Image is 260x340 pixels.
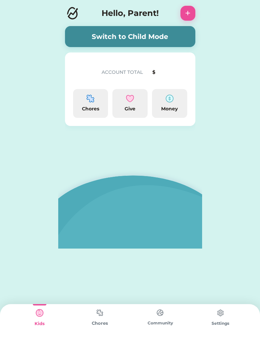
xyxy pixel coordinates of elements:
[70,320,130,327] div: Chores
[126,94,134,103] img: interface-favorite-heart--reward-social-rating-media-heart-it-like-favorite-love.svg
[180,6,195,21] button: +
[86,94,94,103] img: programming-module-puzzle-1--code-puzzle-module-programming-plugin-piece.svg
[214,306,227,320] img: type%3Dchores%2C%20state%3Ddefault.svg
[58,170,202,249] img: BG.svg
[130,320,190,326] div: Community
[33,306,46,320] img: type%3Dkids%2C%20state%3Dselected.svg
[166,94,174,103] img: money-cash-dollar-coin--accounting-billing-payment-cash-coin-currency-money-finance.svg
[93,306,107,319] img: type%3Dchores%2C%20state%3Ddefault.svg
[102,7,159,19] h4: Hello, Parent!
[73,61,95,82] img: yH5BAEAAAAALAAAAAABAAEAAAIBRAA7
[115,105,145,112] div: Give
[76,105,106,112] div: Chores
[152,69,187,76] div: $
[9,320,70,327] div: Kids
[190,320,251,326] div: Settings
[153,306,167,319] img: type%3Dchores%2C%20state%3Ddefault.svg
[102,69,150,76] div: ACCOUNT TOTAL
[65,26,195,47] button: Switch to Child Mode
[65,6,80,21] img: Logo.svg
[155,105,185,112] div: Money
